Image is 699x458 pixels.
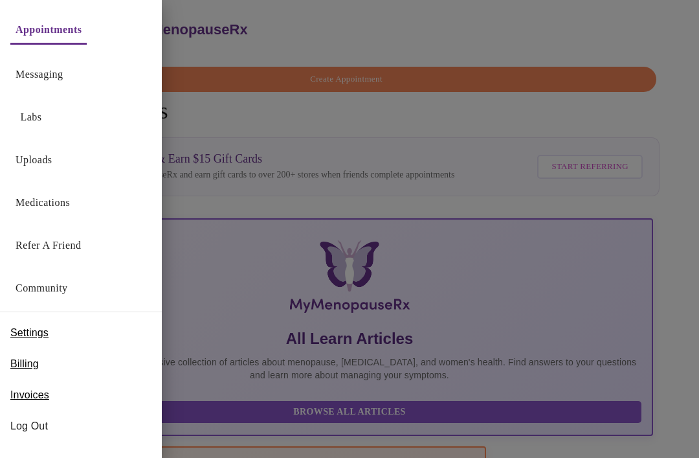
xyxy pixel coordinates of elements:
[10,385,49,406] a: Invoices
[10,104,52,130] button: Labs
[10,323,49,343] a: Settings
[21,108,42,126] a: Labs
[10,275,73,301] button: Community
[10,325,49,341] span: Settings
[16,194,70,212] a: Medications
[16,65,63,84] a: Messaging
[16,236,82,255] a: Refer a Friend
[10,387,49,403] span: Invoices
[16,151,52,169] a: Uploads
[10,190,75,216] button: Medications
[10,356,39,372] span: Billing
[10,233,87,258] button: Refer a Friend
[10,354,39,374] a: Billing
[10,62,68,87] button: Messaging
[16,21,82,39] a: Appointments
[16,279,68,297] a: Community
[10,147,58,173] button: Uploads
[10,418,151,434] span: Log Out
[10,17,87,45] button: Appointments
